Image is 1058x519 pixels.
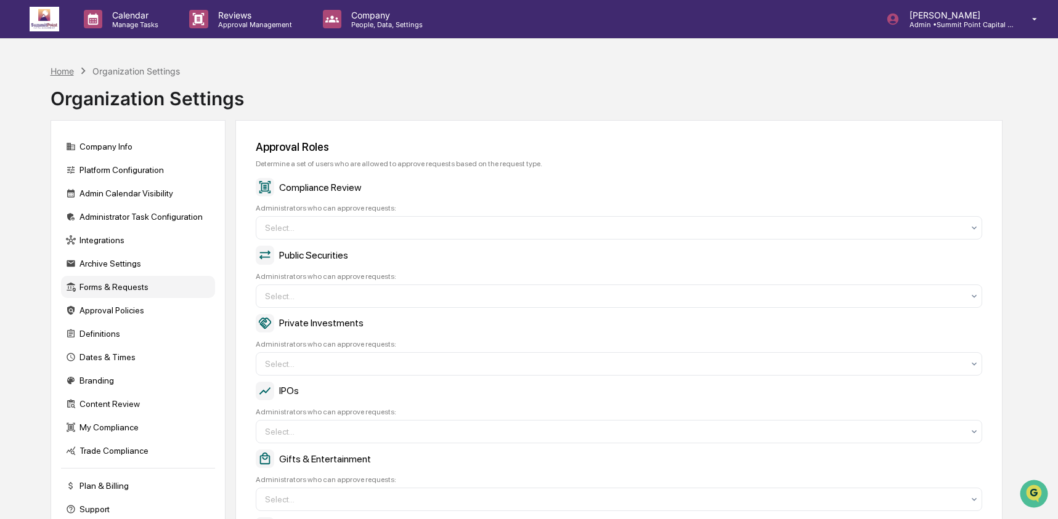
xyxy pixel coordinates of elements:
[61,369,215,392] div: Branding
[51,78,244,110] div: Organization Settings
[341,20,429,29] p: People, Data, Settings
[12,26,224,46] p: How can we help?
[61,299,215,321] div: Approval Policies
[61,393,215,415] div: Content Review
[341,10,429,20] p: Company
[84,150,158,172] a: 🗄️Attestations
[61,252,215,275] div: Archive Settings
[61,323,215,345] div: Definitions
[12,180,22,190] div: 🔎
[61,475,215,497] div: Plan & Billing
[61,135,215,158] div: Company Info
[1019,478,1052,512] iframe: Open customer support
[256,408,982,416] div: Administrators who can approve requests:
[123,209,149,218] span: Pylon
[30,7,59,31] img: logo
[7,174,83,196] a: 🔎Data Lookup
[12,156,22,166] div: 🖐️
[256,314,982,332] div: Private Investments
[102,155,153,167] span: Attestations
[102,10,165,20] p: Calendar
[256,140,982,153] div: Approval Roles
[210,98,224,113] button: Start new chat
[61,276,215,298] div: Forms & Requests
[256,159,982,168] div: Determine a set of users who are allowed to approve requests based on the request type.
[61,346,215,368] div: Dates & Times
[42,94,202,107] div: Start new chat
[87,208,149,218] a: Powered byPylon
[256,272,982,281] div: Administrators who can approve requests:
[256,178,982,196] div: Compliance Review
[208,10,298,20] p: Reviews
[256,449,982,468] div: Gifts & Entertainment
[256,475,982,484] div: Administrators who can approve requests:
[89,156,99,166] div: 🗄️
[256,246,982,264] div: Public Securities
[7,150,84,172] a: 🖐️Preclearance
[25,155,79,167] span: Preclearance
[61,440,215,462] div: Trade Compliance
[208,20,298,29] p: Approval Management
[51,66,74,76] div: Home
[256,340,982,348] div: Administrators who can approve requests:
[102,20,165,29] p: Manage Tasks
[25,179,78,191] span: Data Lookup
[61,206,215,228] div: Administrator Task Configuration
[900,10,1014,20] p: [PERSON_NAME]
[42,107,156,116] div: We're available if you need us!
[12,94,35,116] img: 1746055101610-c473b297-6a78-478c-a979-82029cc54cd1
[900,20,1014,29] p: Admin • Summit Point Capital Management
[61,182,215,204] div: Admin Calendar Visibility
[61,159,215,181] div: Platform Configuration
[61,416,215,438] div: My Compliance
[61,229,215,251] div: Integrations
[256,204,982,212] div: Administrators who can approve requests:
[92,66,180,76] div: Organization Settings
[256,382,982,400] div: IPOs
